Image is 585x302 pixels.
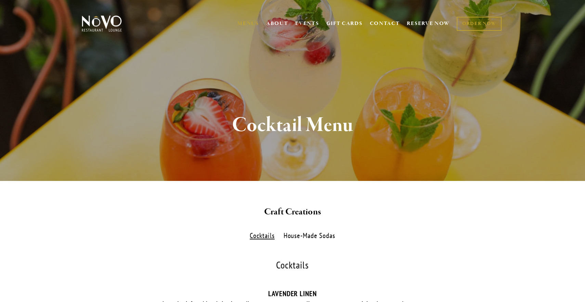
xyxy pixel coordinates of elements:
[246,231,278,241] label: Cocktails
[326,17,363,30] a: GIFT CARDS
[93,114,492,136] h1: Cocktail Menu
[237,20,259,27] a: MENUS
[80,15,123,32] img: Novo Restaurant &amp; Lounge
[370,17,400,30] a: CONTACT
[80,260,505,270] div: Cocktails
[407,17,450,30] a: RESERVE NOW
[457,17,502,31] a: ORDER NOW
[93,205,492,219] h2: Craft Creations
[80,289,505,298] div: LAVENDER LINEN
[266,20,288,27] a: ABOUT
[295,20,319,27] a: EVENTS
[280,231,339,241] label: House-Made Sodas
